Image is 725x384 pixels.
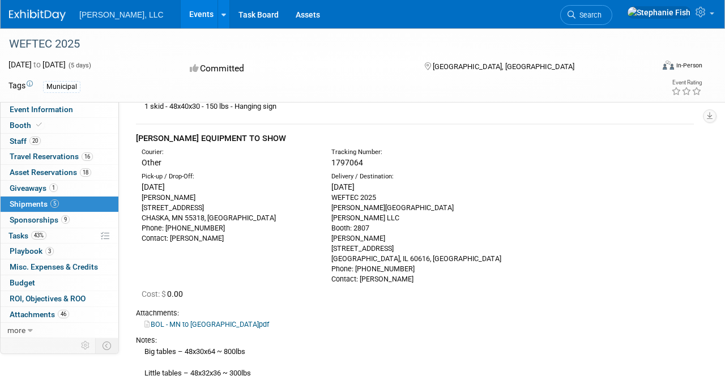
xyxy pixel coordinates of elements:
[142,193,314,244] div: [PERSON_NAME] [STREET_ADDRESS] CHASKA, MN 55318, [GEOGRAPHIC_DATA] Phone: [PHONE_NUMBER] Contact:...
[627,6,691,19] img: Stephanie Fish
[82,152,93,161] span: 16
[663,61,674,70] img: Format-Inperson.png
[433,62,574,71] span: [GEOGRAPHIC_DATA], [GEOGRAPHIC_DATA]
[331,148,552,157] div: Tracking Number:
[1,197,118,212] a: Shipments5
[1,118,118,133] a: Booth
[1,134,118,149] a: Staff20
[10,168,91,177] span: Asset Reservations
[10,199,59,208] span: Shipments
[331,158,363,167] span: 1797064
[10,310,69,319] span: Attachments
[142,157,314,168] div: Other
[10,262,98,271] span: Misc. Expenses & Credits
[1,291,118,306] a: ROI, Objectives & ROO
[1,102,118,117] a: Event Information
[331,181,504,193] div: [DATE]
[331,172,504,181] div: Delivery / Destination:
[9,10,66,21] img: ExhibitDay
[8,80,33,93] td: Tags
[144,320,269,328] a: BOL - MN to [GEOGRAPHIC_DATA]pdf
[8,231,46,240] span: Tasks
[671,80,702,86] div: Event Rating
[7,326,25,335] span: more
[10,105,73,114] span: Event Information
[10,246,54,255] span: Playbook
[560,5,612,25] a: Search
[43,81,80,93] div: Municipal
[79,10,164,19] span: [PERSON_NAME], LLC
[67,62,91,69] span: (5 days)
[61,215,70,224] span: 9
[10,136,41,146] span: Staff
[1,259,118,275] a: Misc. Expenses & Credits
[10,215,70,224] span: Sponsorships
[136,308,694,318] div: Attachments:
[1,165,118,180] a: Asset Reservations18
[1,323,118,338] a: more
[10,152,93,161] span: Travel Reservations
[1,181,118,196] a: Giveaways1
[142,289,167,298] span: Cost: $
[1,228,118,244] a: Tasks43%
[29,136,41,145] span: 20
[32,60,42,69] span: to
[1,212,118,228] a: Sponsorships9
[601,59,702,76] div: Event Format
[331,193,504,284] div: WEFTEC 2025 [PERSON_NAME][GEOGRAPHIC_DATA] [PERSON_NAME] LLC Booth: 2807 [PERSON_NAME] [STREET_AD...
[80,168,91,177] span: 18
[50,199,59,208] span: 5
[142,181,314,193] div: [DATE]
[1,149,118,164] a: Travel Reservations16
[49,184,58,192] span: 1
[31,231,46,240] span: 43%
[142,172,314,181] div: Pick-up / Drop-Off:
[142,148,314,157] div: Courier:
[575,11,602,19] span: Search
[676,61,702,70] div: In-Person
[1,275,118,291] a: Budget
[1,244,118,259] a: Playbook3
[10,278,35,287] span: Budget
[45,247,54,255] span: 3
[10,294,86,303] span: ROI, Objectives & ROO
[136,133,694,144] div: [PERSON_NAME] EQUIPMENT TO SHOW
[76,338,96,353] td: Personalize Event Tab Strip
[8,60,66,69] span: [DATE] [DATE]
[142,289,187,298] span: 0.00
[1,307,118,322] a: Attachments46
[10,184,58,193] span: Giveaways
[136,335,694,345] div: Notes:
[36,122,42,128] i: Booth reservation complete
[58,310,69,318] span: 46
[96,338,119,353] td: Toggle Event Tabs
[5,34,643,54] div: WEFTEC 2025
[186,59,406,79] div: Committed
[10,121,44,130] span: Booth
